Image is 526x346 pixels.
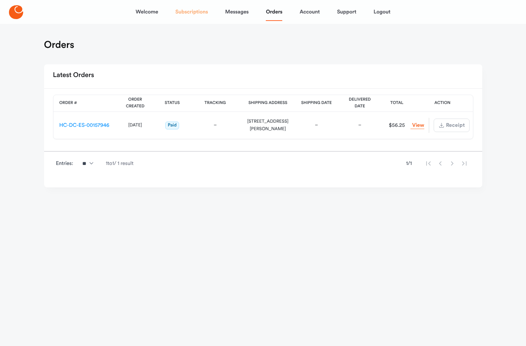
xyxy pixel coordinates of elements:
[373,3,390,21] a: Logout
[225,3,249,21] a: Messages
[434,119,470,132] button: Receipt
[247,118,289,133] div: [STREET_ADDRESS][PERSON_NAME]
[295,95,338,112] th: Shipping Date
[53,69,94,82] h2: Latest Orders
[165,122,179,129] span: Paid
[241,95,295,112] th: Shipping Address
[344,122,375,129] div: –
[53,95,116,112] th: Order #
[106,160,133,167] span: 1 to 1 / 1 result
[338,95,381,112] th: Delivered Date
[337,3,356,21] a: Support
[56,160,73,167] span: Entries:
[406,160,412,167] span: 1 / 1
[301,122,332,129] div: –
[121,122,149,129] div: [DATE]
[196,122,235,129] div: –
[381,95,412,112] th: Total
[445,123,465,128] span: Receipt
[136,3,158,21] a: Welcome
[59,123,110,128] a: HC-DC-ES-00157946
[410,122,424,129] a: View
[44,39,74,51] h1: Orders
[266,3,282,21] a: Orders
[190,95,241,112] th: Tracking
[155,95,190,112] th: Status
[115,95,155,112] th: Order Created
[412,95,473,112] th: Action
[384,122,409,129] div: $56.25
[299,3,320,21] a: Account
[175,3,208,21] a: Subscriptions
